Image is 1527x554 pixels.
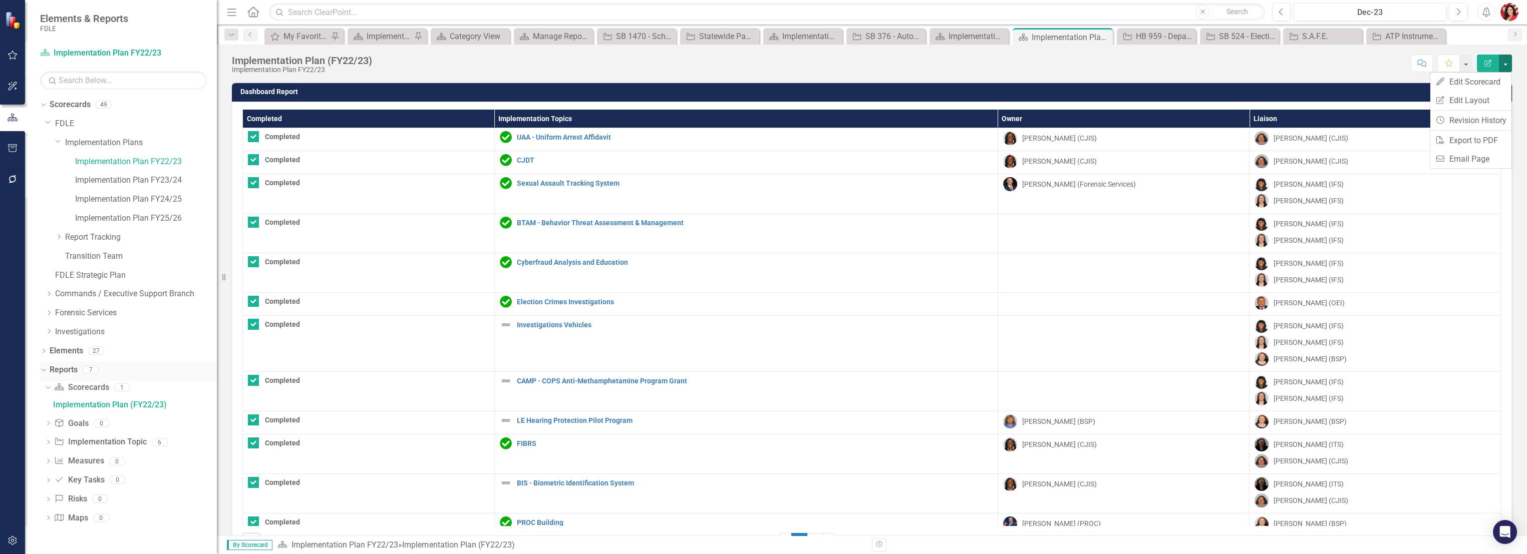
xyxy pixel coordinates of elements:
[500,516,512,528] img: Complete
[998,174,1250,214] td: Double-Click to Edit
[83,366,99,374] div: 7
[243,151,495,174] td: Double-Click to Edit
[494,513,998,536] td: Double-Click to Edit Right Click for Context Menu
[232,66,372,74] div: Implementation Plan FY22/23
[88,347,104,355] div: 27
[40,48,165,59] a: Implementation Plan FY22/23
[93,513,109,522] div: 0
[500,177,512,189] img: Complete
[75,175,217,186] a: Implementation Plan FY23/24
[1227,8,1248,16] span: Search
[1255,352,1269,366] img: Elizabeth Martin
[1385,30,1443,43] div: ATP Instruments
[267,30,329,43] a: My Favorites
[516,30,590,43] a: Manage Reports
[5,11,23,29] img: ClearPoint Strategy
[243,316,495,372] td: Double-Click to Edit
[51,397,217,413] a: Implementation Plan (FY22/23)
[1250,174,1501,214] td: Double-Click to Edit
[500,217,512,229] img: Complete
[1003,414,1017,428] img: Sharon Wester
[932,30,1006,43] a: Implementation Plan FY24/25
[55,270,217,281] a: FDLE Strategic Plan
[517,219,993,227] a: BTAM - Behavior Threat Assessment & Management
[1255,194,1269,208] img: Erica Elliott
[1032,31,1110,44] div: Implementation Plan (FY22/23)
[1255,273,1269,287] img: Erica Elliott
[1274,354,1347,364] div: [PERSON_NAME] (BSP)
[1369,30,1443,43] a: ATP Instruments
[1274,377,1344,387] div: [PERSON_NAME] (IFS)
[243,434,495,474] td: Double-Click to Edit
[1286,30,1360,43] a: S.A.F.E.
[1119,30,1193,43] a: HB 959 - Department of Financial Services
[1274,518,1347,528] div: [PERSON_NAME] (BSP)
[1274,495,1348,505] div: [PERSON_NAME] (CJIS)
[517,134,993,141] a: UAA - Uniform Arrest Affidavit
[240,88,1507,96] h3: Dashboard Report
[517,377,993,385] a: CAMP - COPS Anti-Methamphetamine Program Grant
[1274,179,1344,189] div: [PERSON_NAME] (IFS)
[1255,319,1269,333] img: Ashley Brown
[998,372,1250,411] td: Double-Click to Edit
[1022,439,1097,449] div: [PERSON_NAME] (CJIS)
[1274,337,1344,347] div: [PERSON_NAME] (IFS)
[1250,214,1501,253] td: Double-Click to Edit
[494,434,998,474] td: Double-Click to Edit Right Click for Context Menu
[849,30,923,43] a: SB 376 - Automatic Sealing of Criminal History Records
[1274,258,1344,268] div: [PERSON_NAME] (IFS)
[243,411,495,434] td: Double-Click to Edit
[1274,298,1345,308] div: [PERSON_NAME] (OEI)
[1255,375,1269,389] img: Ashley Brown
[1255,296,1269,310] img: Scott McInerney
[599,30,674,43] a: SB 1470 - School Safety
[1250,372,1501,411] td: Double-Click to Edit
[616,30,674,43] div: SB 1470 - School Safety
[243,474,495,513] td: Double-Click to Edit
[55,307,217,319] a: Forensic Services
[1493,520,1517,544] div: Open Intercom Messenger
[1255,516,1269,530] img: Elizabeth Martin
[55,118,217,130] a: FDLE
[55,326,217,338] a: Investigations
[1500,3,1518,21] button: Caitlin Dawkins
[517,298,993,306] a: Election Crimes Investigations
[243,174,495,214] td: Double-Click to Edit
[243,214,495,253] td: Double-Click to Edit
[683,30,757,43] a: Statewide Pawn Data Database Feasibility Study
[494,174,998,214] td: Double-Click to Edit Right Click for Context Menu
[1255,454,1269,468] img: Rachel Truxell
[54,493,87,505] a: Risks
[1255,217,1269,231] img: Ashley Brown
[517,440,993,447] a: FIBRS
[998,316,1250,372] td: Double-Click to Edit
[1255,493,1269,507] img: Rachel Truxell
[1255,335,1269,349] img: Erica Elliott
[1274,393,1344,403] div: [PERSON_NAME] (IFS)
[55,288,217,300] a: Commands / Executive Support Branch
[500,437,512,449] img: Complete
[1274,219,1344,229] div: [PERSON_NAME] (IFS)
[494,214,998,253] td: Double-Click to Edit Right Click for Context Menu
[1430,73,1511,91] a: Edit Scorecard
[998,293,1250,316] td: Double-Click to Edit
[1003,477,1017,491] img: Lucy Saunders
[1430,91,1511,110] a: Edit Layout
[283,30,329,43] div: My Favorites
[402,540,514,549] div: Implementation Plan (FY22/23)
[75,156,217,168] a: Implementation Plan FY22/23
[50,99,91,111] a: Scorecards
[1274,456,1348,466] div: [PERSON_NAME] (CJIS)
[1250,253,1501,293] td: Double-Click to Edit
[1003,437,1017,451] img: Lucy Saunders
[998,411,1250,434] td: Double-Click to Edit
[350,30,412,43] a: Implementation Plan FY25/26
[1430,131,1511,150] a: Export to PDF
[998,474,1250,513] td: Double-Click to Edit
[494,474,998,513] td: Double-Click to Edit Right Click for Context Menu
[54,418,88,429] a: Goals
[50,364,78,376] a: Reports
[1430,111,1511,130] a: Revision History
[699,30,757,43] div: Statewide Pawn Data Database Feasibility Study
[500,296,512,308] img: Complete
